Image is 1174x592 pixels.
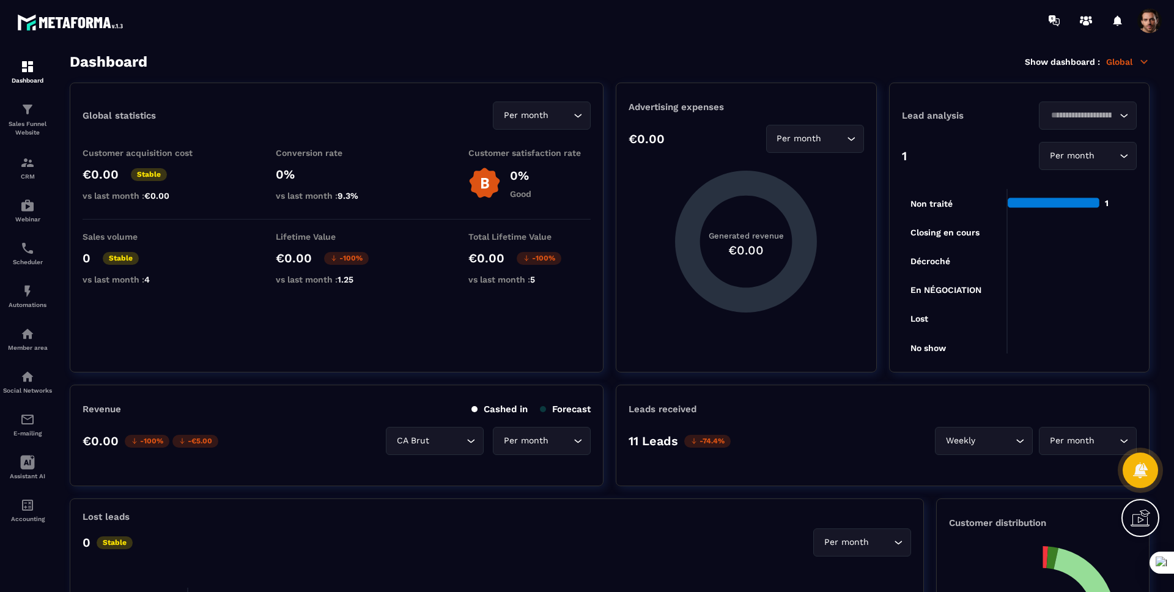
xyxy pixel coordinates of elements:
p: Accounting [3,516,52,522]
span: 9.3% [338,191,358,201]
p: Lost leads [83,511,130,522]
div: Search for option [1039,142,1137,170]
p: Lifetime Value [276,232,398,242]
p: vs last month : [276,275,398,284]
p: Lead analysis [902,110,1019,121]
p: -100% [517,252,561,265]
img: formation [20,155,35,170]
div: Search for option [1039,427,1137,455]
tspan: No show [910,343,947,353]
div: Search for option [1039,102,1137,130]
p: Forecast [540,404,591,415]
img: logo [17,11,127,34]
div: Search for option [766,125,864,153]
p: vs last month : [468,275,591,284]
p: Scheduler [3,259,52,265]
input: Search for option [871,536,891,549]
tspan: En NÉGOCIATION [910,285,981,295]
img: social-network [20,369,35,384]
span: 4 [144,275,150,284]
p: Global [1106,56,1150,67]
a: formationformationDashboard [3,50,52,93]
img: automations [20,284,35,298]
p: Good [510,189,531,199]
tspan: Lost [910,314,928,324]
input: Search for option [1047,109,1117,122]
p: 1 [902,149,907,163]
img: b-badge-o.b3b20ee6.svg [468,167,501,199]
img: accountant [20,498,35,512]
p: Leads received [629,404,696,415]
p: Advertising expenses [629,102,863,113]
div: Search for option [493,102,591,130]
p: Social Networks [3,387,52,394]
input: Search for option [551,109,570,122]
a: formationformationSales Funnel Website [3,93,52,146]
p: vs last month : [276,191,398,201]
p: vs last month : [83,191,205,201]
p: 0 [83,251,90,265]
img: automations [20,327,35,341]
p: 0 [83,535,90,550]
p: Stable [97,536,133,549]
p: -€5.00 [172,435,218,448]
p: Customer satisfaction rate [468,148,591,158]
p: Total Lifetime Value [468,232,591,242]
p: Revenue [83,404,121,415]
a: emailemailE-mailing [3,403,52,446]
span: Per month [501,109,551,122]
a: Assistant AI [3,446,52,489]
p: Global statistics [83,110,156,121]
a: automationsautomationsWebinar [3,189,52,232]
a: formationformationCRM [3,146,52,189]
tspan: Non traité [910,199,953,209]
span: CA Brut [394,434,432,448]
p: Show dashboard : [1025,57,1100,67]
p: Stable [103,252,139,265]
input: Search for option [551,434,570,448]
p: Assistant AI [3,473,52,479]
p: Member area [3,344,52,351]
input: Search for option [978,434,1013,448]
span: Per month [501,434,551,448]
div: Search for option [813,528,911,557]
span: Per month [1047,149,1097,163]
p: -100% [125,435,169,448]
img: formation [20,59,35,74]
img: scheduler [20,241,35,256]
input: Search for option [1097,434,1117,448]
span: 5 [530,275,535,284]
h3: Dashboard [70,53,147,70]
div: Search for option [935,427,1033,455]
p: 0% [276,167,398,182]
span: 1.25 [338,275,353,284]
input: Search for option [1097,149,1117,163]
p: Automations [3,302,52,308]
p: vs last month : [83,275,205,284]
a: social-networksocial-networkSocial Networks [3,360,52,403]
a: schedulerschedulerScheduler [3,232,52,275]
div: Search for option [386,427,484,455]
img: email [20,412,35,427]
tspan: Décroché [910,256,950,266]
p: €0.00 [629,131,665,146]
p: -74.4% [684,435,731,448]
span: Per month [821,536,871,549]
p: Stable [131,168,167,181]
div: Search for option [493,427,591,455]
input: Search for option [432,434,463,448]
p: Sales volume [83,232,205,242]
p: Conversion rate [276,148,398,158]
p: Sales Funnel Website [3,120,52,137]
tspan: Closing en cours [910,228,980,238]
span: Per month [774,132,824,146]
p: €0.00 [468,251,504,265]
p: 0% [510,168,531,183]
span: Weekly [943,434,978,448]
p: 11 Leads [629,434,678,448]
p: €0.00 [276,251,312,265]
img: automations [20,198,35,213]
input: Search for option [824,132,844,146]
a: accountantaccountantAccounting [3,489,52,531]
p: E-mailing [3,430,52,437]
